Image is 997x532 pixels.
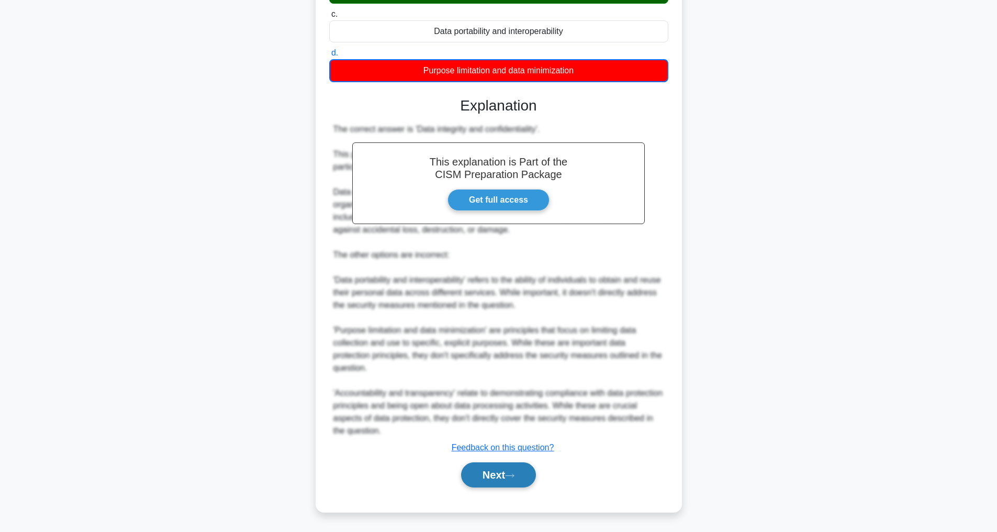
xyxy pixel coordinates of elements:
[447,189,550,211] a: Get full access
[461,462,536,487] button: Next
[335,97,662,115] h3: Explanation
[333,123,664,437] div: The correct answer is 'Data integrity and confidentiality'. This principle is a fundamental aspec...
[452,443,554,452] a: Feedback on this question?
[331,9,338,18] span: c.
[329,59,668,82] div: Purpose limitation and data minimization
[331,48,338,57] span: d.
[329,20,668,42] div: Data portability and interoperability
